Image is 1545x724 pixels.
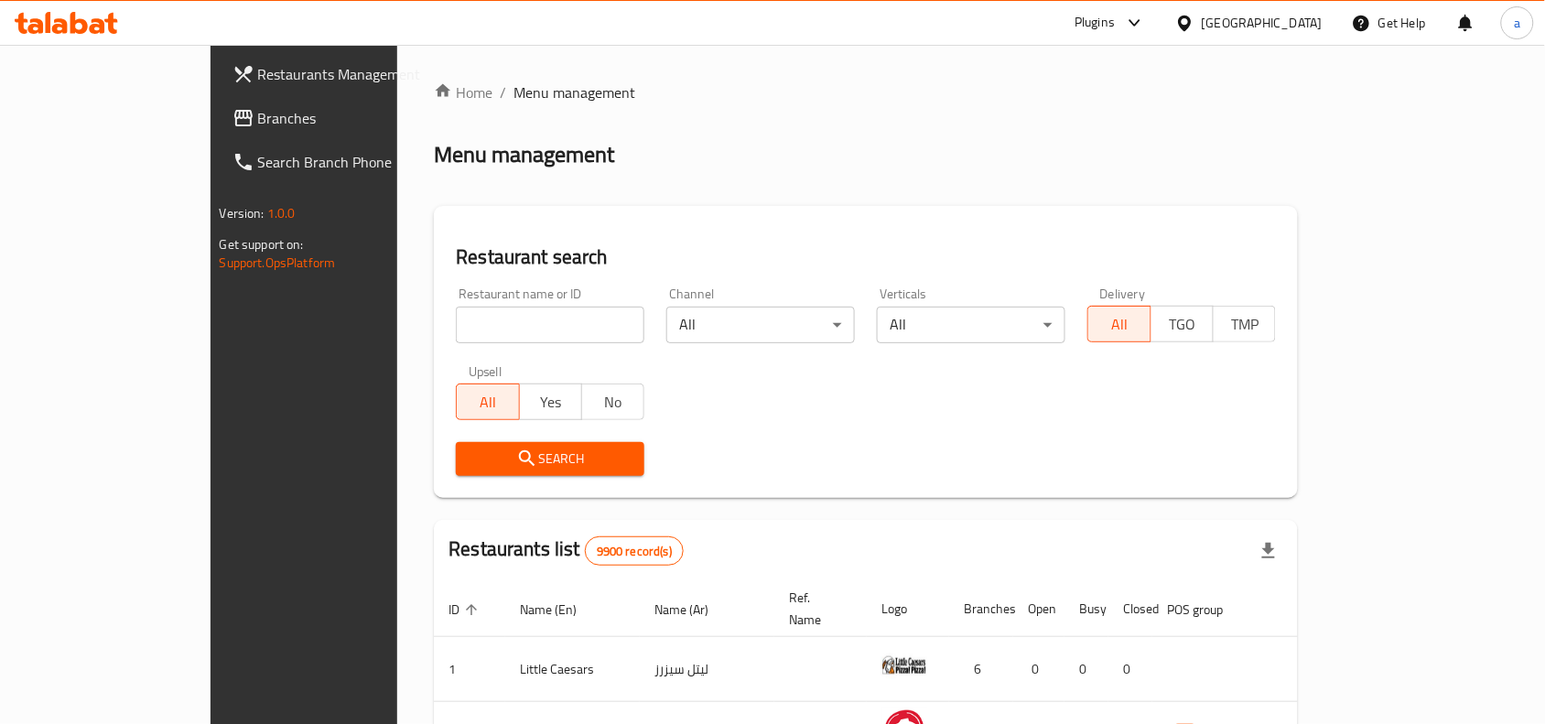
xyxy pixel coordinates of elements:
span: Yes [527,389,575,416]
th: Closed [1108,581,1152,637]
span: 9900 record(s) [586,543,683,560]
span: 1.0.0 [267,201,296,225]
span: Name (En) [520,599,600,621]
span: All [1096,311,1143,338]
nav: breadcrumb [434,81,1298,103]
th: Busy [1064,581,1108,637]
span: Ref. Name [789,587,845,631]
span: No [589,389,637,416]
a: Restaurants Management [218,52,469,96]
div: All [666,307,855,343]
label: Delivery [1100,287,1146,300]
td: 0 [1064,637,1108,702]
span: Branches [258,107,454,129]
label: Upsell [469,365,502,378]
button: Yes [519,384,582,420]
td: 1 [434,637,505,702]
button: Search [456,442,644,476]
img: Little Caesars [881,643,927,688]
span: Restaurants Management [258,63,454,85]
span: a [1514,13,1520,33]
button: No [581,384,644,420]
span: TMP [1221,311,1269,338]
a: Search Branch Phone [218,140,469,184]
a: Branches [218,96,469,140]
th: Branches [949,581,1013,637]
button: All [1087,306,1151,342]
span: Menu management [513,81,635,103]
div: Total records count [585,536,684,566]
a: Support.OpsPlatform [220,251,336,275]
span: Search Branch Phone [258,151,454,173]
div: Plugins [1075,12,1115,34]
th: Logo [867,581,949,637]
span: Version: [220,201,265,225]
h2: Menu management [434,140,614,169]
span: Name (Ar) [654,599,732,621]
span: All [464,389,512,416]
span: Get support on: [220,232,304,256]
button: TGO [1151,306,1214,342]
td: ليتل سيزرز [640,637,774,702]
button: All [456,384,519,420]
th: Open [1013,581,1064,637]
input: Search for restaurant name or ID.. [456,307,644,343]
h2: Restaurant search [456,243,1276,271]
h2: Restaurants list [448,535,684,566]
div: All [877,307,1065,343]
td: 0 [1013,637,1064,702]
div: [GEOGRAPHIC_DATA] [1202,13,1323,33]
span: ID [448,599,483,621]
td: 6 [949,637,1013,702]
span: Search [470,448,630,470]
td: Little Caesars [505,637,640,702]
span: TGO [1159,311,1206,338]
div: Export file [1247,529,1291,573]
span: POS group [1167,599,1247,621]
td: 0 [1108,637,1152,702]
li: / [500,81,506,103]
button: TMP [1213,306,1276,342]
